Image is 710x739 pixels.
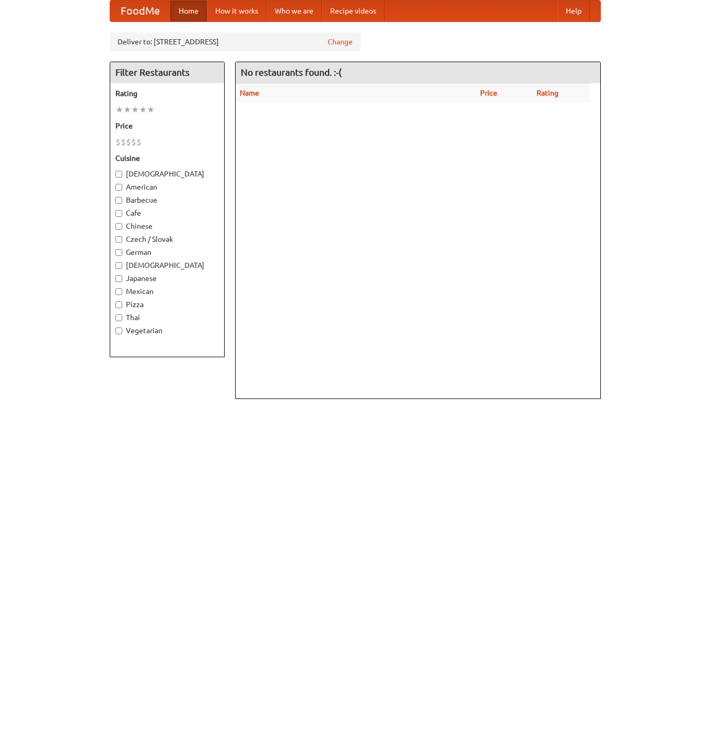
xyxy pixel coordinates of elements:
[537,89,558,97] a: Rating
[123,104,131,115] li: ★
[115,273,219,284] label: Japanese
[110,32,360,51] div: Deliver to: [STREET_ADDRESS]
[115,260,219,271] label: [DEMOGRAPHIC_DATA]
[110,62,224,83] h4: Filter Restaurants
[115,314,122,321] input: Thai
[207,1,266,21] a: How it works
[115,182,219,192] label: American
[115,249,122,256] input: German
[115,234,219,244] label: Czech / Slovak
[115,247,219,257] label: German
[110,1,170,21] a: FoodMe
[115,288,122,295] input: Mexican
[139,104,147,115] li: ★
[241,67,342,77] ng-pluralize: No restaurants found. :-(
[115,121,219,131] h5: Price
[322,1,385,21] a: Recipe videos
[136,136,142,148] li: $
[115,171,122,178] input: [DEMOGRAPHIC_DATA]
[131,136,136,148] li: $
[115,325,219,336] label: Vegetarian
[121,136,126,148] li: $
[240,89,259,97] a: Name
[115,169,219,179] label: [DEMOGRAPHIC_DATA]
[115,184,122,191] input: American
[115,221,219,231] label: Chinese
[115,301,122,308] input: Pizza
[115,223,122,230] input: Chinese
[115,208,219,218] label: Cafe
[115,312,219,323] label: Thai
[126,136,131,148] li: $
[131,104,139,115] li: ★
[170,1,207,21] a: Home
[115,210,122,217] input: Cafe
[115,104,123,115] li: ★
[115,262,122,269] input: [DEMOGRAPHIC_DATA]
[115,327,122,334] input: Vegetarian
[115,286,219,297] label: Mexican
[115,275,122,282] input: Japanese
[328,37,353,47] a: Change
[557,1,590,21] a: Help
[115,299,219,310] label: Pizza
[147,104,155,115] li: ★
[115,153,219,163] h5: Cuisine
[115,195,219,205] label: Barbecue
[266,1,322,21] a: Who we are
[480,89,497,97] a: Price
[115,136,121,148] li: $
[115,88,219,99] h5: Rating
[115,197,122,204] input: Barbecue
[115,236,122,243] input: Czech / Slovak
